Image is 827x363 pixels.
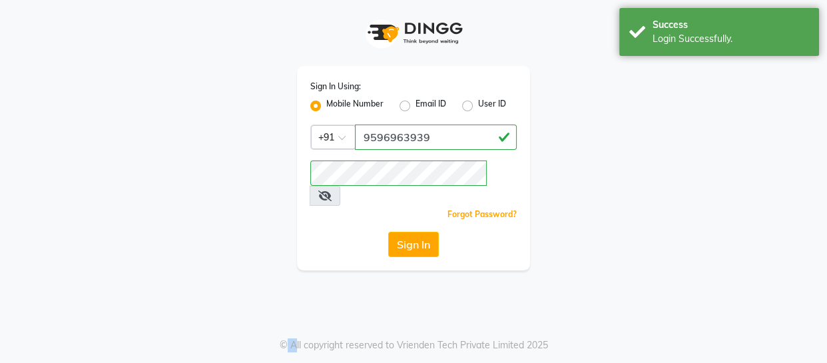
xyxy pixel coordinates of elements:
label: User ID [478,98,506,114]
a: Forgot Password? [447,209,517,219]
input: Username [355,125,517,150]
input: Username [310,161,487,186]
img: logo1.svg [360,13,467,53]
button: Sign In [388,232,439,257]
div: Success [653,18,809,32]
label: Mobile Number [326,98,384,114]
label: Sign In Using: [310,81,361,93]
label: Email ID [415,98,446,114]
div: Login Successfully. [653,32,809,46]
